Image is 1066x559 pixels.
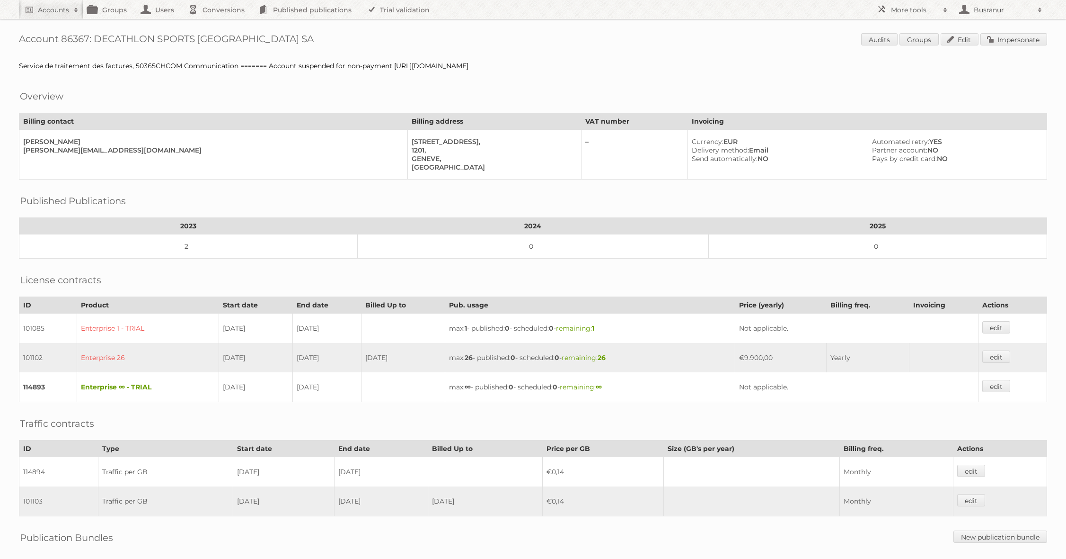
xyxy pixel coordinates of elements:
[23,146,400,154] div: [PERSON_NAME][EMAIL_ADDRESS][DOMAIN_NAME]
[412,137,573,146] div: [STREET_ADDRESS],
[560,383,602,391] span: remaining:
[562,353,606,362] span: remaining:
[971,5,1033,15] h2: Busranur
[19,297,77,314] th: ID
[982,321,1010,334] a: edit
[23,137,400,146] div: [PERSON_NAME]
[20,194,126,208] h2: Published Publications
[735,343,826,372] td: €9.900,00
[98,441,233,457] th: Type
[233,487,334,516] td: [DATE]
[98,457,233,487] td: Traffic per GB
[19,372,77,402] td: 114893
[840,487,953,516] td: Monthly
[692,154,758,163] span: Send automatically:
[709,218,1047,234] th: 2025
[505,324,510,333] strong: 0
[957,494,985,506] a: edit
[233,441,334,457] th: Start date
[511,353,515,362] strong: 0
[692,137,723,146] span: Currency:
[20,531,113,545] h2: Publication Bundles
[542,487,663,516] td: €0,14
[980,33,1047,45] a: Impersonate
[596,383,602,391] strong: ∞
[953,441,1047,457] th: Actions
[334,487,428,516] td: [DATE]
[826,297,909,314] th: Billing freq.
[687,113,1047,130] th: Invoicing
[361,343,445,372] td: [DATE]
[77,314,219,343] td: Enterprise 1 - TRIAL
[692,146,861,154] div: Email
[598,353,606,362] strong: 26
[233,457,334,487] td: [DATE]
[692,154,861,163] div: NO
[20,89,63,103] h2: Overview
[19,234,358,259] td: 2
[709,234,1047,259] td: 0
[982,380,1010,392] a: edit
[77,372,219,402] td: Enterprise ∞ - TRIAL
[219,314,293,343] td: [DATE]
[357,218,709,234] th: 2024
[555,353,559,362] strong: 0
[77,343,219,372] td: Enterprise 26
[735,297,826,314] th: Price (yearly)
[664,441,840,457] th: Size (GB's per year)
[553,383,557,391] strong: 0
[334,457,428,487] td: [DATE]
[957,465,985,477] a: edit
[909,297,978,314] th: Invoicing
[19,62,1047,70] div: Service de traitement des factures, 50365CHCOM Communication ======= Account suspended for non-pa...
[465,383,471,391] strong: ∞
[219,343,293,372] td: [DATE]
[592,324,594,333] strong: 1
[407,113,581,130] th: Billing address
[19,487,98,516] td: 101103
[872,137,929,146] span: Automated retry:
[840,441,953,457] th: Billing freq.
[19,343,77,372] td: 101102
[581,113,688,130] th: VAT number
[445,372,735,402] td: max: - published: - scheduled: -
[357,234,709,259] td: 0
[412,154,573,163] div: GENEVE,
[412,146,573,154] div: 1201,
[293,297,361,314] th: End date
[361,297,445,314] th: Billed Up to
[735,314,978,343] td: Not applicable.
[19,33,1047,47] h1: Account 86367: DECATHLON SPORTS [GEOGRAPHIC_DATA] SA
[428,441,542,457] th: Billed Up to
[19,113,408,130] th: Billing contact
[891,5,938,15] h2: More tools
[692,137,861,146] div: EUR
[872,137,1039,146] div: YES
[334,441,428,457] th: End date
[20,273,101,287] h2: License contracts
[982,351,1010,363] a: edit
[978,297,1047,314] th: Actions
[293,343,361,372] td: [DATE]
[872,146,1039,154] div: NO
[872,146,927,154] span: Partner account:
[19,441,98,457] th: ID
[826,343,909,372] td: Yearly
[465,324,467,333] strong: 1
[899,33,939,45] a: Groups
[542,441,663,457] th: Price per GB
[293,372,361,402] td: [DATE]
[19,457,98,487] td: 114894
[77,297,219,314] th: Product
[445,343,735,372] td: max: - published: - scheduled: -
[293,314,361,343] td: [DATE]
[465,353,473,362] strong: 26
[445,314,735,343] td: max: - published: - scheduled: -
[428,487,542,516] td: [DATE]
[735,372,978,402] td: Not applicable.
[872,154,937,163] span: Pays by credit card:
[98,487,233,516] td: Traffic per GB
[692,146,749,154] span: Delivery method:
[941,33,978,45] a: Edit
[840,457,953,487] td: Monthly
